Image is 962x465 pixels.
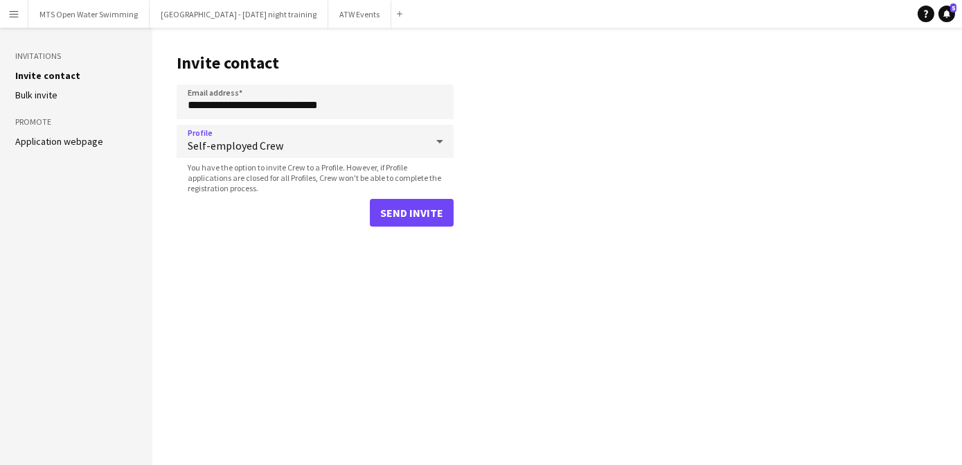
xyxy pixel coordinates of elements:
[177,162,454,193] span: You have the option to invite Crew to a Profile. However, if Profile applications are closed for ...
[15,50,137,62] h3: Invitations
[150,1,328,28] button: [GEOGRAPHIC_DATA] - [DATE] night training
[15,116,137,128] h3: Promote
[15,69,80,82] a: Invite contact
[938,6,955,22] a: 5
[177,53,454,73] h1: Invite contact
[370,199,454,227] button: Send invite
[328,1,391,28] button: ATW Events
[950,3,956,12] span: 5
[188,139,426,152] span: Self-employed Crew
[28,1,150,28] button: MTS Open Water Swimming
[15,89,57,101] a: Bulk invite
[15,135,103,148] a: Application webpage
